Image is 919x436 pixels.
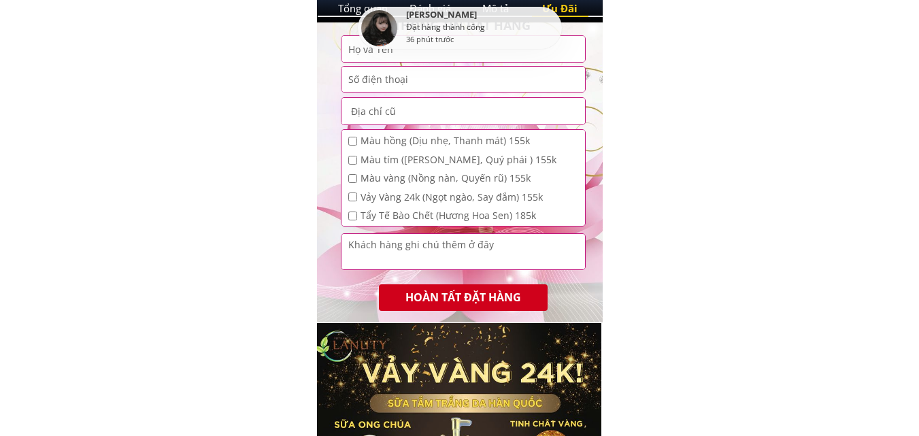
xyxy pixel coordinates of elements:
[361,190,556,205] span: Vảy Vàng 24k (Ngọt ngào, Say đắm) 155k
[406,33,454,46] div: 36 phút trước
[345,36,582,61] input: Họ và Tên
[406,22,558,33] div: Đặt hàng thành công
[361,208,556,223] span: Tẩy Tế Bào Chết (Hương Hoa Sen) 185k
[361,171,556,186] span: Màu vàng (Nồng nàn, Quyến rũ) 155k
[345,98,582,124] input: Địa chỉ cũ
[361,133,556,148] span: Màu hồng (Dịu nhẹ, Thanh mát) 155k
[406,10,558,22] div: [PERSON_NAME]
[345,67,582,91] input: Số điện thoại
[378,284,547,311] p: HOÀN TẤT ĐẶT HÀNG
[361,152,556,167] span: Màu tím ([PERSON_NAME], Quý phái ) 155k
